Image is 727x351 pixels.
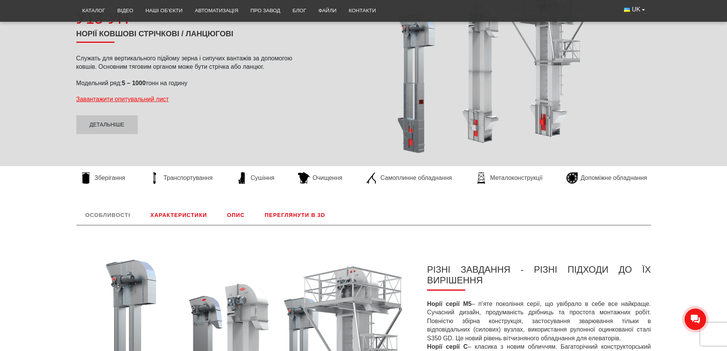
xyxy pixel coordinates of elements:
a: Контакти [343,2,382,19]
a: Транспортування [145,172,216,184]
a: Особливості [76,205,140,225]
a: Блог [286,2,312,19]
a: Автоматизація [189,2,244,19]
a: Детальніше [76,115,138,134]
strong: Норії серії С [427,343,468,350]
a: Допоміжне обладнання [563,172,651,184]
a: Наші об’єкти [139,2,189,19]
strong: Норії серії М5 [427,301,472,307]
button: UK [618,2,651,17]
span: Металоконструкції [490,174,542,182]
a: Відео [111,2,140,19]
span: Допоміжне обладнання [581,174,647,182]
h1: Норії ковшові стрічкові / ланцюгові [76,29,309,43]
a: Завантажити опитувальний лист [76,96,169,102]
a: Каталог [76,2,111,19]
a: Опис [218,205,254,225]
strong: 5 – 1000 [122,80,145,86]
span: Самоплинне обладнання [380,174,452,182]
span: Транспортування [163,174,213,182]
a: Самоплинне обладнання [362,172,456,184]
span: Сушіння [251,174,274,182]
p: Служать для вертикального підйому зерна і сипучих вантажів за допомогою ковшів. Основним тяговим ... [76,54,309,71]
span: UK [632,5,640,14]
span: Зберігання [95,174,126,182]
a: Характеристики [141,205,216,225]
a: Переглянути в 3D [256,205,335,225]
a: Файли [312,2,343,19]
a: Про завод [244,2,286,19]
a: Очищення [294,172,346,184]
img: Українська [624,8,630,12]
span: Очищення [313,174,342,182]
a: Металоконструкції [472,172,546,184]
a: Сушіння [232,172,278,184]
h3: РІЗНІ ЗАВДАННЯ - РІЗНІ ПІДХОДИ ДО ЇХ ВИРІШЕННЯ [427,264,651,291]
a: Зберігання [76,172,129,184]
p: Модельний ряд: тонн на годину [76,79,309,87]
